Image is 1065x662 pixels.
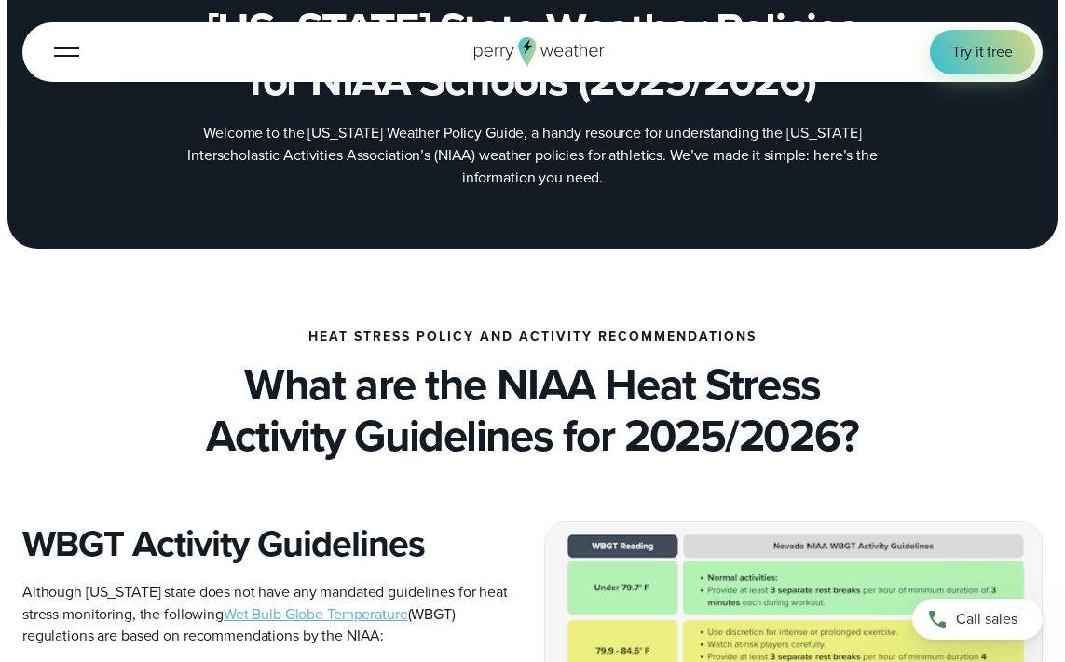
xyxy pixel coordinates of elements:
span: Try it free [952,41,1013,63]
h3: Heat Stress Policy and Activity Recommendations [308,330,757,345]
a: Wet Bulb Globe Temperature [224,603,408,625]
span: Call sales [956,608,1017,630]
p: Welcome to the [US_STATE] Weather Policy Guide, a handy resource for understanding the [US_STATE]... [160,122,906,189]
p: Although [US_STATE] state does not have any mandated guidelines for heat stress monitoring, the f... [22,581,522,648]
a: Try it free [930,30,1035,74]
h3: WBGT Activity Guidelines [22,521,522,565]
h2: What are the NIAA Heat Stress Activity Guidelines for 2025/2026? [22,359,1043,463]
h1: [US_STATE] State Weather Policies for NIAA Schools (2025/2026) [22,4,1043,107]
a: Call sales [912,599,1043,640]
